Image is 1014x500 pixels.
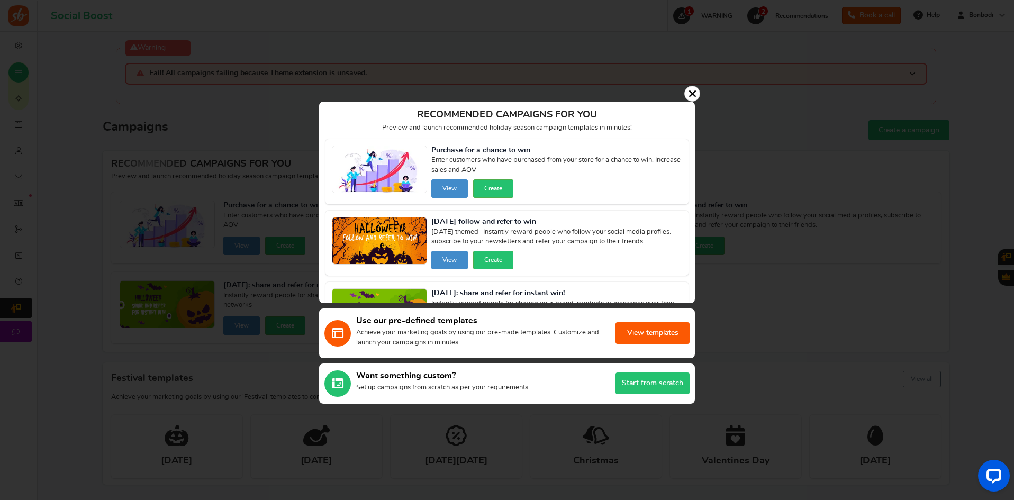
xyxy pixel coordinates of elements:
iframe: LiveChat chat widget [970,456,1014,500]
p: Set up campaigns from scratch as per your requirements. [356,383,530,393]
strong: [DATE]: share and refer for instant win! [431,288,682,299]
button: Create [473,251,513,269]
span: Enter customers who have purchased from your store for a chance to win. Increase sales and AOV [431,156,682,175]
button: View [431,251,468,269]
button: Start from scratch [615,372,690,394]
img: Recommended Campaigns [332,289,427,337]
span: Instantly reward people for sharing your brand, products or messages over their social networks [431,299,682,318]
button: Create [473,179,513,198]
h4: RECOMMENDED CAMPAIGNS FOR YOU [328,110,686,121]
strong: [DATE] follow and refer to win [431,217,682,228]
h3: Want something custom? [356,371,530,381]
img: Recommended Campaigns [332,217,427,265]
span: [DATE] themed- Instantly reward people who follow your social media profiles, subscribe to your n... [431,228,682,247]
button: View templates [615,322,690,344]
button: View [431,179,468,198]
p: Achieve your marketing goals by using our pre-made templates. Customize and launch your campaigns... [356,328,605,347]
strong: Purchase for a chance to win [431,146,682,156]
img: Recommended Campaigns [332,146,427,194]
h3: Use our pre-defined templates [356,316,605,326]
p: Preview and launch recommended holiday season campaign templates in minutes! [328,123,686,133]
